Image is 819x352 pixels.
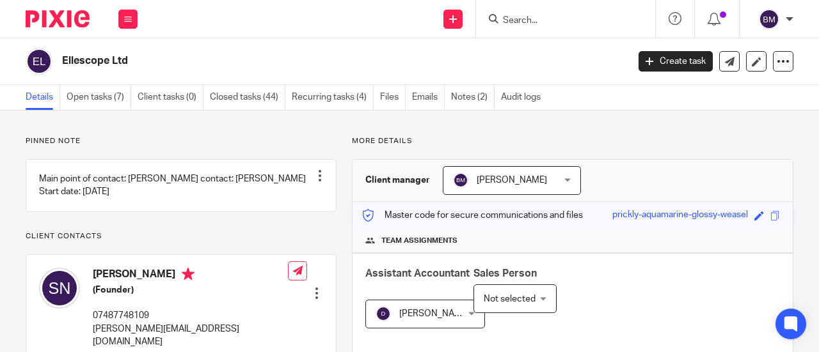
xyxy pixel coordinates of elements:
[26,48,52,75] img: svg%3E
[39,268,80,309] img: svg%3E
[477,176,547,185] span: [PERSON_NAME]
[93,268,288,284] h4: [PERSON_NAME]
[67,85,131,110] a: Open tasks (7)
[93,323,288,349] p: [PERSON_NAME][EMAIL_ADDRESS][DOMAIN_NAME]
[380,85,406,110] a: Files
[138,85,203,110] a: Client tasks (0)
[93,309,288,322] p: 07487748109
[502,15,617,27] input: Search
[26,85,60,110] a: Details
[26,136,337,146] p: Pinned note
[484,295,536,303] span: Not selected
[93,284,288,296] h5: (Founder)
[362,209,583,222] p: Master code for secure communications and files
[473,268,537,279] span: Sales Person
[365,268,470,279] span: Assistant Accountant
[26,231,337,241] p: Client contacts
[381,236,457,246] span: Team assignments
[365,174,430,187] h3: Client manager
[26,10,90,27] img: Pixie
[62,54,508,68] h2: Ellescope Ltd
[352,136,793,146] p: More details
[210,85,285,110] a: Closed tasks (44)
[639,51,713,72] a: Create task
[182,268,195,280] i: Primary
[376,306,391,321] img: svg%3E
[612,208,748,223] div: prickly-aquamarine-glossy-weasel
[412,85,445,110] a: Emails
[501,85,547,110] a: Audit logs
[292,85,374,110] a: Recurring tasks (4)
[399,309,484,318] span: [PERSON_NAME] S T
[453,172,468,188] img: svg%3E
[759,9,779,29] img: svg%3E
[451,85,495,110] a: Notes (2)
